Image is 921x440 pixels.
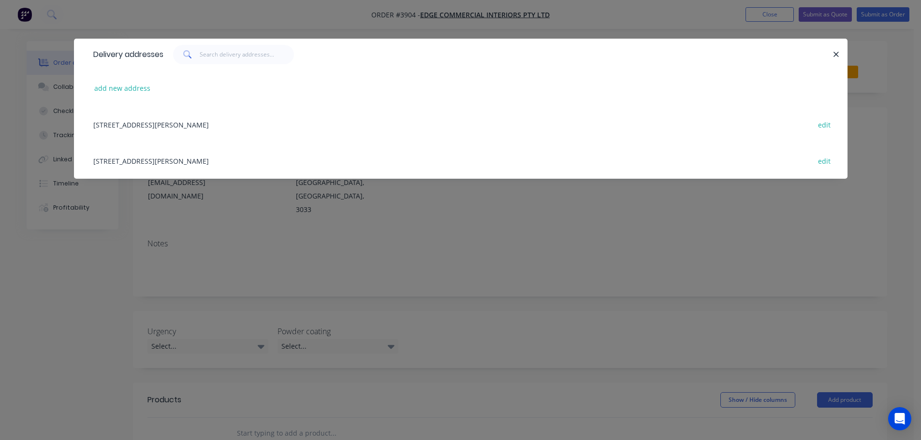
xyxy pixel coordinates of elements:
[813,118,836,131] button: edit
[89,82,156,95] button: add new address
[200,45,294,64] input: Search delivery addresses...
[88,39,163,70] div: Delivery addresses
[88,142,833,179] div: [STREET_ADDRESS][PERSON_NAME]
[813,154,836,167] button: edit
[888,407,911,430] div: Open Intercom Messenger
[88,106,833,142] div: [STREET_ADDRESS][PERSON_NAME]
